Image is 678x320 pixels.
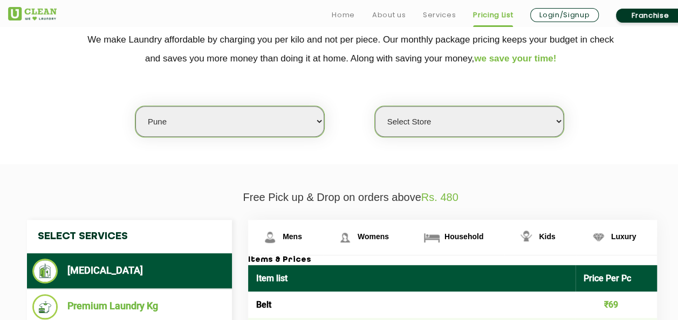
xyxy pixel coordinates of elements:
[358,232,389,241] span: Womens
[576,291,658,318] td: ₹69
[248,265,576,291] th: Item list
[473,9,513,22] a: Pricing List
[283,232,302,241] span: Mens
[474,53,556,64] span: we save your time!
[530,8,599,22] a: Login/Signup
[611,232,636,241] span: Luxury
[517,228,536,247] img: Kids
[422,228,441,247] img: Household
[32,259,227,283] li: [MEDICAL_DATA]
[32,294,58,319] img: Premium Laundry Kg
[27,220,232,253] h4: Select Services
[335,228,354,247] img: Womens
[589,228,608,247] img: Luxury
[8,7,57,20] img: UClean Laundry and Dry Cleaning
[539,232,555,241] span: Kids
[248,255,657,265] h3: Items & Prices
[32,294,227,319] li: Premium Laundry Kg
[261,228,279,247] img: Mens
[32,259,58,283] img: Dry Cleaning
[248,291,576,318] td: Belt
[423,9,456,22] a: Services
[372,9,406,22] a: About us
[444,232,483,241] span: Household
[576,265,658,291] th: Price Per Pc
[421,191,458,203] span: Rs. 480
[332,9,355,22] a: Home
